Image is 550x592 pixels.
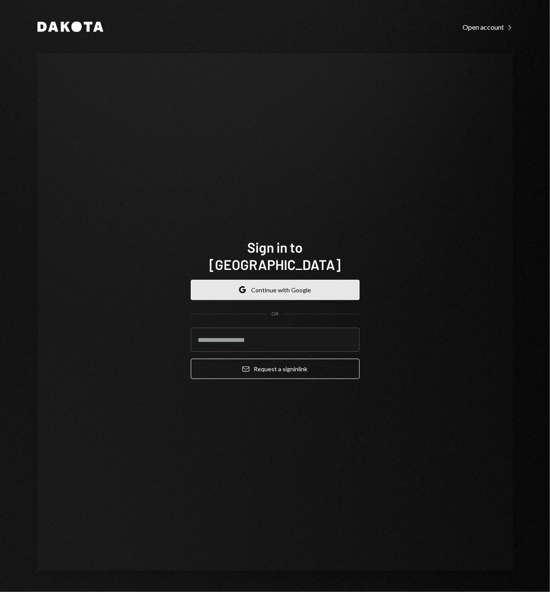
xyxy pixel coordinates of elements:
[271,310,279,318] div: OR
[191,359,360,379] button: Request a signinlink
[463,23,513,31] div: Open account
[463,22,513,31] a: Open account
[191,238,360,273] h1: Sign in to [GEOGRAPHIC_DATA]
[191,280,360,300] button: Continue with Google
